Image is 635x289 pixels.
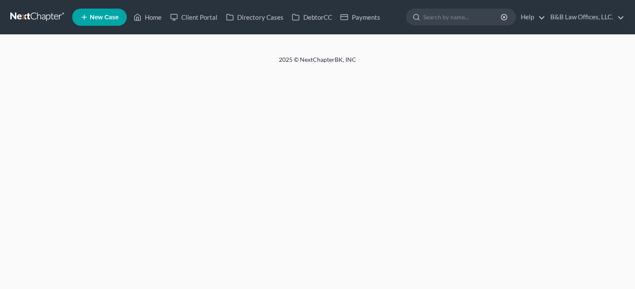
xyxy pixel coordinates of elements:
[222,9,287,25] a: Directory Cases
[423,9,502,25] input: Search by name...
[129,9,166,25] a: Home
[287,9,336,25] a: DebtorCC
[516,9,545,25] a: Help
[73,55,562,71] div: 2025 © NextChapterBK, INC
[336,9,384,25] a: Payments
[166,9,222,25] a: Client Portal
[546,9,624,25] a: B&B Law Offices, LLC.
[90,14,119,21] span: New Case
